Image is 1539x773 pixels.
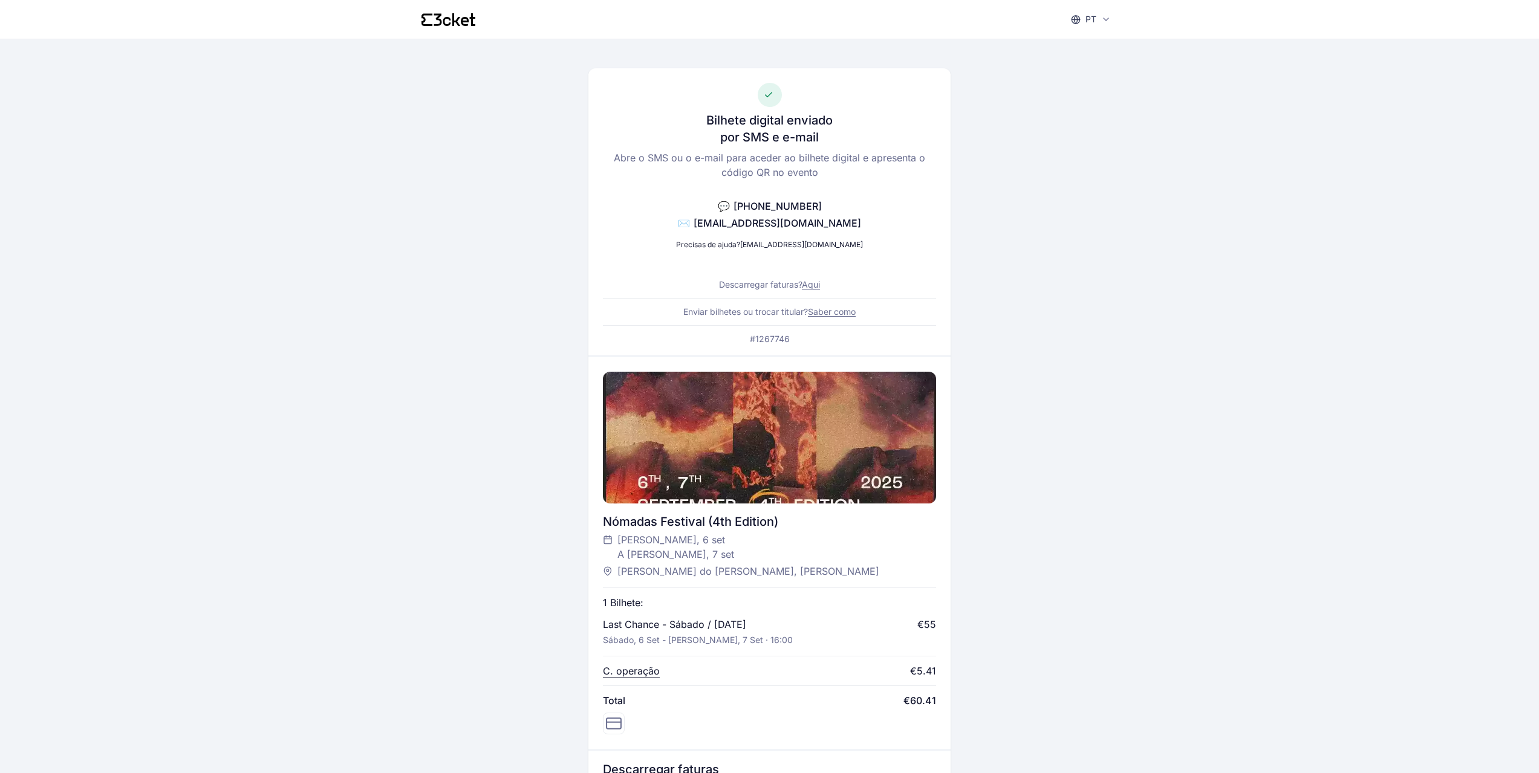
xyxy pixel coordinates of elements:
[718,200,730,212] span: 💬
[903,693,936,708] span: €60.41
[617,532,734,561] span: [PERSON_NAME], 6 set A [PERSON_NAME], 7 set
[740,240,863,249] a: [EMAIL_ADDRESS][DOMAIN_NAME]
[734,200,822,212] span: [PHONE_NUMBER]
[603,513,936,530] div: Nómadas Festival (4th Edition)
[719,279,820,291] p: Descarregar faturas?
[617,564,879,578] span: [PERSON_NAME] do [PERSON_NAME], [PERSON_NAME]
[750,333,790,345] p: #1267746
[678,217,690,229] span: ✉️
[808,306,856,317] a: Saber como
[603,693,625,708] span: Total
[603,664,660,678] p: C. operação
[603,595,643,610] p: 1 Bilhete:
[603,617,746,632] p: Last Chance - Sábado / [DATE]
[694,217,861,229] span: [EMAIL_ADDRESS][DOMAIN_NAME]
[917,617,936,632] div: €55
[603,634,793,646] p: Sábado, 6 set - [PERSON_NAME], 7 set · 16:00
[706,112,833,129] h3: Bilhete digital enviado
[910,664,936,678] div: €5.41
[720,129,819,146] h3: por SMS e e-mail
[802,279,820,289] a: Aqui
[603,150,936,180] p: Abre o SMS ou o e-mail para aceder ao bilhete digital e apresenta o código QR no evento
[676,240,740,249] span: Precisas de ajuda?
[683,306,856,318] p: Enviar bilhetes ou trocar titular?
[1085,13,1096,25] p: pt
